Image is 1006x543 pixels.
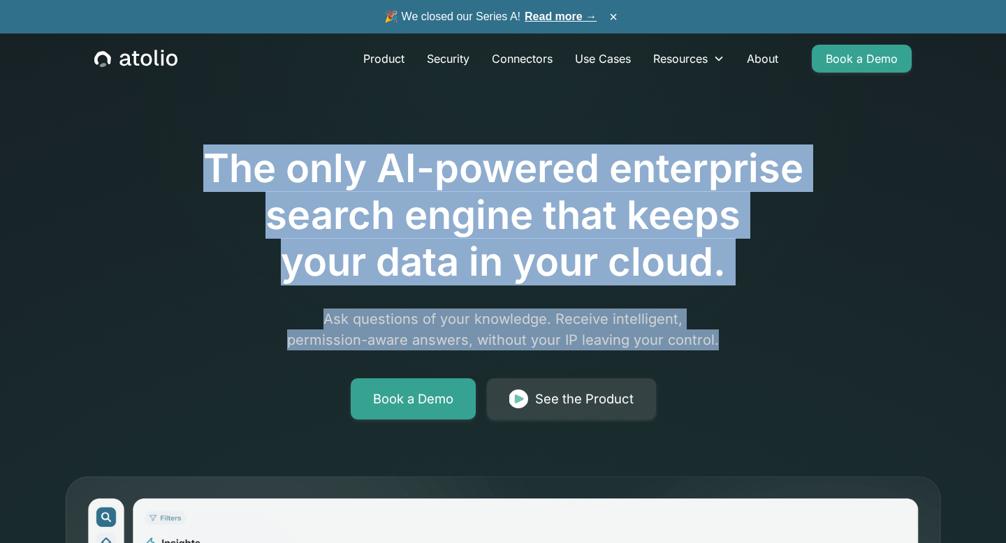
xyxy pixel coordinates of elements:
[653,50,708,67] div: Resources
[145,145,861,286] h1: The only AI-powered enterprise search engine that keeps your data in your cloud.
[605,9,622,24] button: ×
[94,50,177,68] a: home
[384,8,597,25] span: 🎉 We closed our Series A!
[525,10,597,22] a: Read more →
[416,45,481,73] a: Security
[736,45,789,73] a: About
[352,45,416,73] a: Product
[481,45,564,73] a: Connectors
[535,389,634,409] div: See the Product
[812,45,912,73] a: Book a Demo
[642,45,736,73] div: Resources
[564,45,642,73] a: Use Cases
[487,378,656,420] a: See the Product
[235,308,771,350] p: Ask questions of your knowledge. Receive intelligent, permission-aware answers, without your IP l...
[351,378,476,420] a: Book a Demo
